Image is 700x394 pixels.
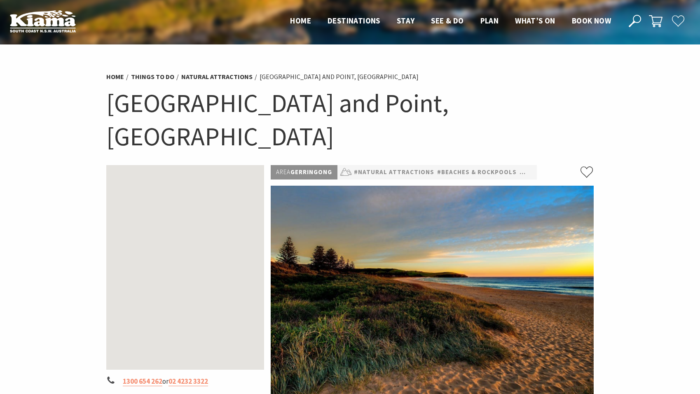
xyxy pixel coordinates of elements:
a: #Natural Attractions [354,167,434,177]
p: Gerringong [271,165,337,180]
a: #Beaches & Rockpools [437,167,517,177]
span: Area [276,168,290,176]
span: What’s On [515,16,555,26]
h1: [GEOGRAPHIC_DATA] and Point, [GEOGRAPHIC_DATA] [106,86,594,153]
nav: Main Menu [282,14,619,28]
a: Home [106,72,124,81]
li: or [106,376,265,387]
span: See & Do [431,16,464,26]
span: Plan [480,16,499,26]
a: Things To Do [131,72,174,81]
span: Home [290,16,311,26]
a: Natural Attractions [181,72,253,81]
span: Stay [397,16,415,26]
a: 1300 654 262 [123,377,162,386]
a: 02 4232 3322 [169,377,208,386]
span: Destinations [328,16,380,26]
img: Kiama Logo [10,10,76,33]
li: [GEOGRAPHIC_DATA] and Point, [GEOGRAPHIC_DATA] [260,72,419,82]
span: Book now [572,16,611,26]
